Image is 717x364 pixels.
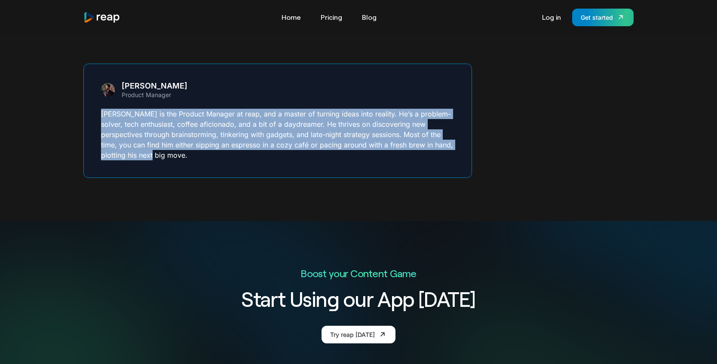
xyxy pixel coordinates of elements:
a: home [83,12,120,23]
img: reap logo [83,12,120,23]
a: Try reap [DATE] [322,326,395,343]
div: [PERSON_NAME] [122,81,187,91]
p: Boost your Content Game [193,266,524,280]
a: Home [277,10,305,24]
a: Blog [358,10,381,24]
h2: Start Using our App [DATE] [193,285,524,312]
a: Pricing [316,10,346,24]
p: [PERSON_NAME] is the Product Manager at reap, and a master of turning ideas into reality. He’s a ... [101,109,454,160]
a: Log in [538,10,565,24]
div: Try reap [DATE] [330,330,375,339]
a: Get started [572,9,634,26]
div: Product Manager [122,91,187,99]
div: Get started [581,13,613,22]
